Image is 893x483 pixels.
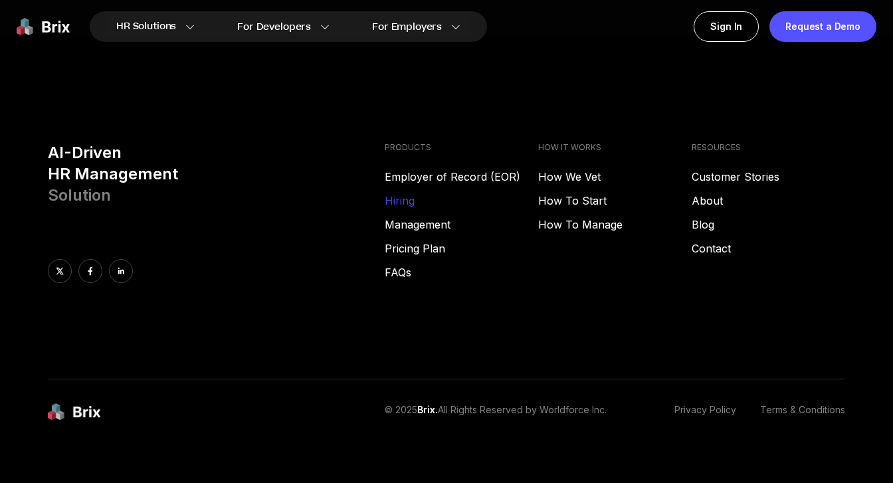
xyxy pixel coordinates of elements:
a: Sign In [694,11,759,42]
a: Management [385,217,538,233]
h4: RESOURCES [692,142,845,153]
a: Customer Stories [692,169,845,185]
a: Employer of Record (EOR) [385,169,538,185]
a: Request a Demo [769,11,876,42]
a: Hiring [385,193,538,209]
img: brix [48,403,101,421]
a: FAQs [385,264,538,280]
a: How We Vet [538,169,692,185]
span: For Employers [372,20,442,34]
h4: HOW IT WORKS [538,142,692,153]
a: Privacy Policy [674,403,736,421]
a: How To Start [538,193,692,209]
h4: PRODUCTS [385,142,538,153]
a: Contact [692,241,845,256]
a: How To Manage [538,217,692,233]
a: Pricing Plan [385,241,538,256]
h3: AI-Driven HR Management [48,142,374,206]
a: About [692,193,845,209]
span: For Developers [237,20,311,34]
p: © 2025 All Rights Reserved by Worldforce Inc. [385,403,607,421]
a: Blog [692,217,845,233]
a: Terms & Conditions [760,403,845,421]
span: HR Solutions [116,16,176,37]
span: Brix. [417,404,438,415]
span: Solution [48,185,111,205]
